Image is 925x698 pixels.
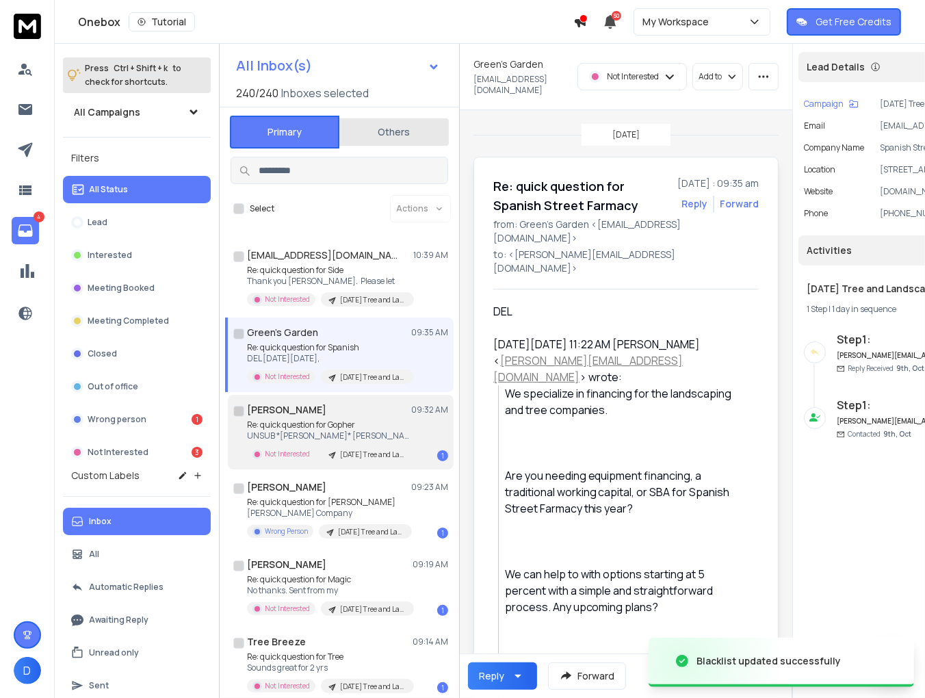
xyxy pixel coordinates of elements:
[548,662,626,690] button: Forward
[89,647,139,658] p: Unread only
[804,208,828,219] p: Phone
[807,303,827,315] span: 1 Step
[247,480,326,494] h1: [PERSON_NAME]
[89,680,109,691] p: Sent
[265,681,310,691] p: Not Interested
[720,197,759,211] div: Forward
[265,526,308,537] p: Wrong Person
[437,528,448,539] div: 1
[247,403,326,417] h1: [PERSON_NAME]
[281,85,369,101] h3: Inboxes selected
[437,682,448,693] div: 1
[89,516,112,527] p: Inbox
[340,295,406,305] p: [DATE] Tree and Landscaping
[247,265,411,276] p: Re: quick question for Side
[247,635,306,649] h1: Tree Breeze
[804,120,825,131] p: Email
[192,447,203,458] div: 3
[479,669,504,683] div: Reply
[340,372,406,383] p: [DATE] Tree and Landscaping
[473,74,569,96] p: [EMAIL_ADDRESS][DOMAIN_NAME]
[14,657,41,684] button: D
[63,541,211,568] button: All
[88,217,107,228] p: Lead
[63,508,211,535] button: Inbox
[247,558,326,571] h1: [PERSON_NAME]
[473,57,543,71] h1: Green's Garden
[89,582,164,593] p: Automatic Replies
[848,363,924,374] p: Reply Received
[493,218,759,245] p: from: Green's Garden <[EMAIL_ADDRESS][DOMAIN_NAME]>
[230,116,339,148] button: Primary
[437,450,448,461] div: 1
[112,60,170,76] span: Ctrl + Shift + k
[247,342,411,353] p: Re: quick question for Spanish
[89,549,99,560] p: All
[88,315,169,326] p: Meeting Completed
[699,71,722,82] p: Add to
[63,373,211,400] button: Out of office
[612,11,621,21] span: 50
[85,62,181,89] p: Press to check for shortcuts.
[607,71,659,82] p: Not Interested
[89,184,128,195] p: All Status
[681,197,707,211] button: Reply
[807,60,865,74] p: Lead Details
[63,176,211,203] button: All Status
[88,381,138,392] p: Out of office
[247,326,318,339] h1: Green's Garden
[265,604,310,614] p: Not Interested
[34,211,44,222] p: 4
[63,242,211,269] button: Interested
[88,414,146,425] p: Wrong person
[413,559,448,570] p: 09:19 AM
[247,662,411,673] p: Sounds great for 2 yrs
[63,340,211,367] button: Closed
[247,508,411,519] p: [PERSON_NAME] Company
[63,148,211,168] h3: Filters
[63,606,211,634] button: Awaiting Reply
[493,177,669,215] h1: Re: quick question for Spanish Street Farmacy
[129,12,195,31] button: Tutorial
[247,574,411,585] p: Re: quick question for Magic
[896,363,924,373] span: 9th, Oct
[89,615,148,625] p: Awaiting Reply
[468,662,537,690] button: Reply
[411,327,448,338] p: 09:35 AM
[265,294,310,305] p: Not Interested
[225,52,451,79] button: All Inbox(s)
[848,429,911,439] p: Contacted
[411,482,448,493] p: 09:23 AM
[804,186,833,197] p: website
[437,605,448,616] div: 1
[493,303,748,320] div: DEL
[74,105,140,119] h1: All Campaigns
[63,439,211,466] button: Not Interested3
[250,203,274,214] label: Select
[88,348,117,359] p: Closed
[804,142,864,153] p: Company Name
[339,117,449,147] button: Others
[88,250,132,261] p: Interested
[340,450,406,460] p: [DATE] Tree and Landscaping
[63,406,211,433] button: Wrong person1
[493,248,759,275] p: to: <[PERSON_NAME][EMAIL_ADDRESS][DOMAIN_NAME]>
[247,651,411,662] p: Re: quick question for Tree
[265,372,310,382] p: Not Interested
[787,8,901,36] button: Get Free Credits
[78,12,573,31] div: Onebox
[411,404,448,415] p: 09:32 AM
[247,276,411,287] p: Thank you [PERSON_NAME]. Please let
[804,99,859,109] button: Campaign
[63,274,211,302] button: Meeting Booked
[265,449,310,459] p: Not Interested
[247,248,398,262] h1: [EMAIL_ADDRESS][DOMAIN_NAME]
[816,15,891,29] p: Get Free Credits
[63,209,211,236] button: Lead
[88,283,155,294] p: Meeting Booked
[832,303,896,315] span: 1 day in sequence
[804,164,835,175] p: location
